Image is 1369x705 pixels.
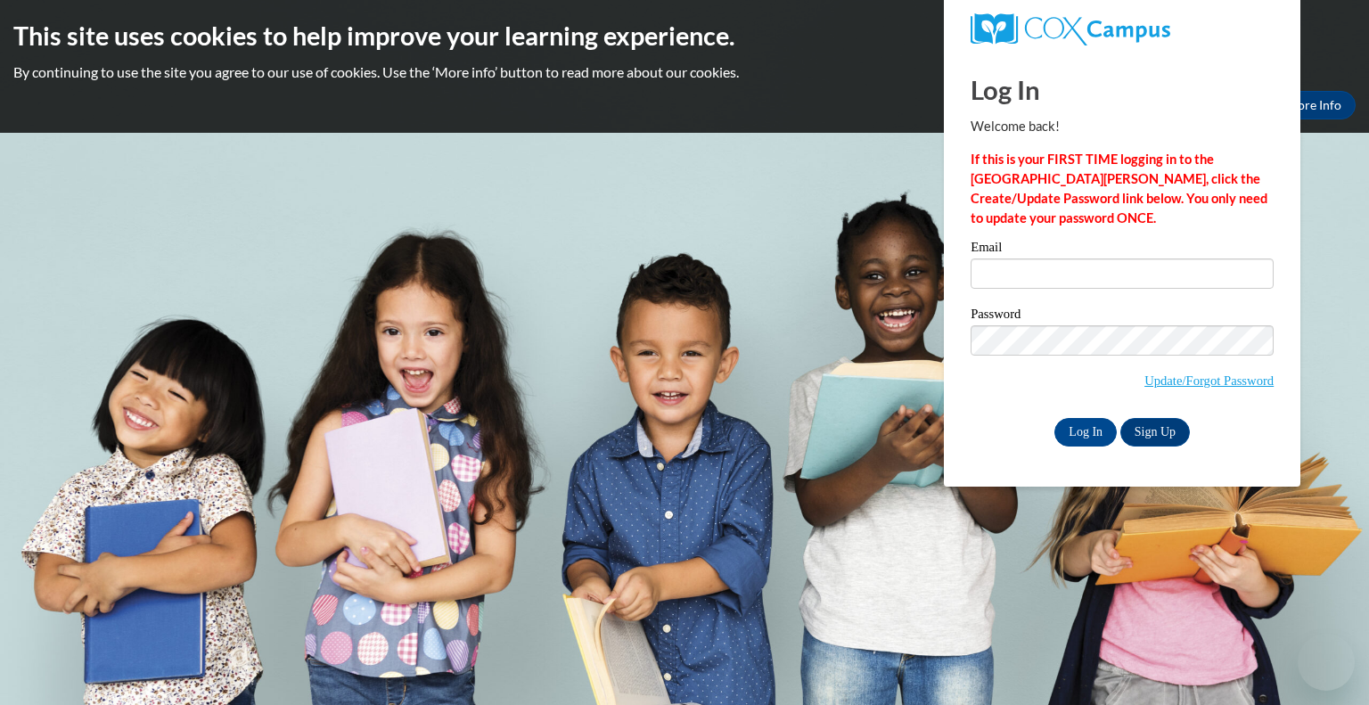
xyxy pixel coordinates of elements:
[971,71,1274,108] h1: Log In
[1054,418,1117,447] input: Log In
[13,18,1356,53] h2: This site uses cookies to help improve your learning experience.
[1298,634,1355,691] iframe: Button to launch messaging window
[13,62,1356,82] p: By continuing to use the site you agree to our use of cookies. Use the ‘More info’ button to read...
[971,13,1274,45] a: COX Campus
[1144,373,1274,388] a: Update/Forgot Password
[1120,418,1190,447] a: Sign Up
[971,307,1274,325] label: Password
[971,13,1170,45] img: COX Campus
[1272,91,1356,119] a: More Info
[971,117,1274,136] p: Welcome back!
[971,241,1274,258] label: Email
[971,152,1267,225] strong: If this is your FIRST TIME logging in to the [GEOGRAPHIC_DATA][PERSON_NAME], click the Create/Upd...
